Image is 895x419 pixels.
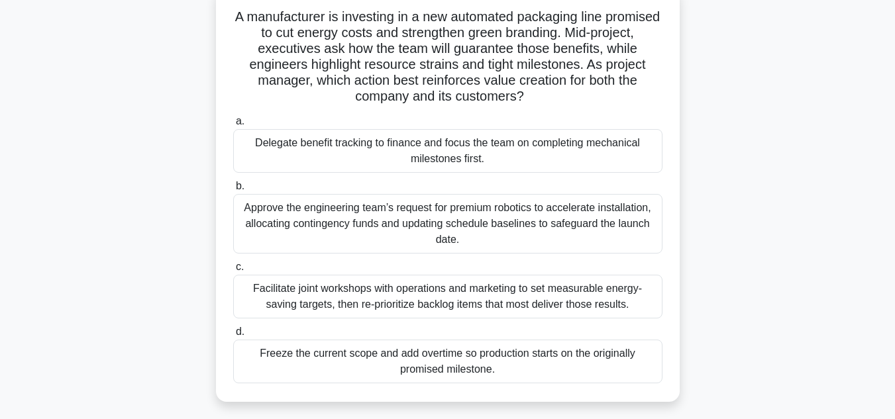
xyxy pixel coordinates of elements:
span: d. [236,326,244,337]
div: Freeze the current scope and add overtime so production starts on the originally promised milestone. [233,340,662,383]
span: b. [236,180,244,191]
div: Delegate benefit tracking to finance and focus the team on completing mechanical milestones first. [233,129,662,173]
div: Facilitate joint workshops with operations and marketing to set measurable energy-saving targets,... [233,275,662,318]
h5: A manufacturer is investing in a new automated packaging line promised to cut energy costs and st... [232,9,664,105]
div: Approve the engineering team’s request for premium robotics to accelerate installation, allocatin... [233,194,662,254]
span: c. [236,261,244,272]
span: a. [236,115,244,126]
